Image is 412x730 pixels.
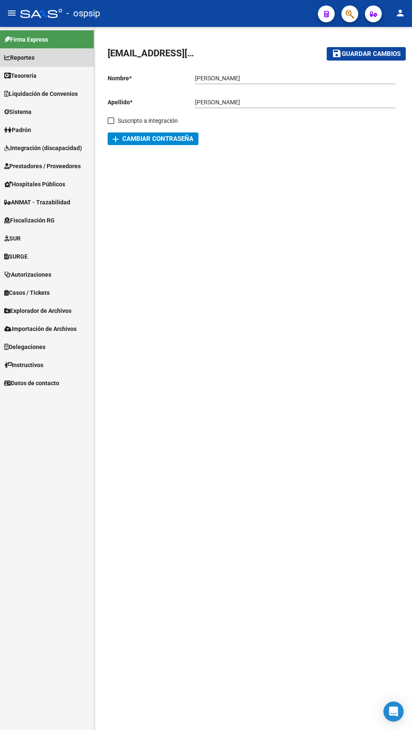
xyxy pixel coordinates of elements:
[108,74,195,83] p: Nombre
[395,8,405,18] mat-icon: person
[327,47,406,60] button: Guardar cambios
[383,701,404,722] div: Open Intercom Messenger
[4,324,77,333] span: Importación de Archivos
[4,252,28,261] span: SURGE
[4,234,21,243] span: SUR
[4,342,45,352] span: Delegaciones
[4,288,50,297] span: Casos / Tickets
[4,35,48,44] span: Firma Express
[4,198,70,207] span: ANMAT - Trazabilidad
[108,132,198,145] button: Cambiar Contraseña
[4,71,37,80] span: Tesorería
[4,125,31,135] span: Padrón
[4,53,34,62] span: Reportes
[108,48,256,58] span: [EMAIL_ADDRESS][DOMAIN_NAME]
[4,216,55,225] span: Fiscalización RG
[4,143,82,153] span: Integración (discapacidad)
[108,98,195,107] p: Apellido
[4,107,32,116] span: Sistema
[118,116,178,126] span: Suscripto a integración
[332,48,342,58] mat-icon: save
[113,135,193,143] span: Cambiar Contraseña
[4,360,43,370] span: Instructivos
[4,378,59,388] span: Datos de contacto
[4,89,78,98] span: Liquidación de Convenios
[4,270,51,279] span: Autorizaciones
[66,4,100,23] span: - ospsip
[7,8,17,18] mat-icon: menu
[4,161,81,171] span: Prestadores / Proveedores
[4,180,65,189] span: Hospitales Públicos
[342,50,401,58] span: Guardar cambios
[111,134,121,144] mat-icon: add
[4,306,71,315] span: Explorador de Archivos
